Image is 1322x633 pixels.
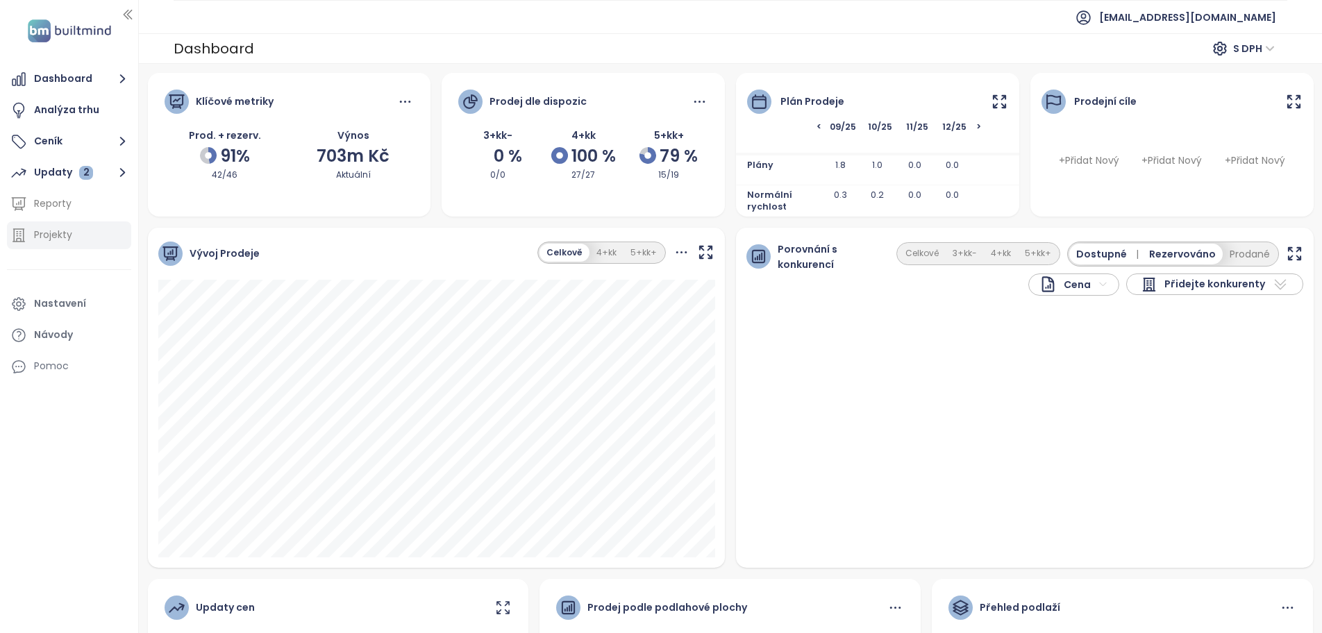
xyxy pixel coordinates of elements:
[821,189,859,213] span: 0.3
[933,189,971,213] span: 0.0
[34,326,73,344] div: Návody
[174,36,254,61] div: Dashboard
[571,128,596,142] span: 4+kk
[976,121,1008,149] span: >
[859,189,896,213] span: 0.2
[292,169,414,182] div: Aktuální
[189,128,261,142] span: Prod. + rezerv.
[980,600,1060,615] div: Přehled podlaží
[1039,276,1091,293] div: Cena
[1219,147,1290,173] span: + Přidat nový
[571,143,616,169] span: 100 %
[747,121,821,149] span: <
[587,600,747,615] div: Prodej podle podlahové plochy
[984,244,1018,263] button: 4+kk
[896,159,934,181] span: 0.0
[589,244,624,262] button: 4+kk
[190,246,260,261] span: Vývoj Prodeje
[747,189,821,213] span: Normální rychlost
[1074,94,1137,109] div: Prodejní cíle
[896,189,934,213] span: 0.0
[901,121,933,149] span: 11/25
[1076,246,1144,262] span: Dostupné
[660,143,698,169] span: 79 %
[1149,246,1216,262] span: Rezervováno
[778,242,846,272] span: Porovnání s konkurencí
[939,121,971,149] span: 12/25
[821,159,859,181] span: 1.8
[494,143,522,169] span: 0 %
[654,128,684,142] span: 5+kk+
[1136,247,1139,261] span: |
[933,159,971,181] span: 0.0
[1137,147,1207,173] span: + Přidat nový
[34,226,72,244] div: Projekty
[7,128,131,155] button: Ceník
[827,121,859,149] span: 09/25
[1223,244,1277,264] button: Prodané
[864,121,896,149] span: 10/25
[7,65,131,93] button: Dashboard
[544,169,623,182] div: 27/27
[34,195,72,212] div: Reporty
[1099,1,1276,34] span: [EMAIL_ADDRESS][DOMAIN_NAME]
[1053,147,1124,173] span: + Přidat nový
[7,353,131,380] div: Pomoc
[7,96,131,124] a: Analýza trhu
[483,128,512,142] span: 3+kk-
[34,101,99,119] div: Analýza trhu
[1233,38,1275,59] span: S DPH
[292,128,414,143] div: Výnos
[196,94,274,109] div: Klíčové metriky
[458,169,537,182] div: 0/0
[7,221,131,249] a: Projekty
[490,94,587,109] div: Prodej dle dispozic
[220,143,250,169] span: 91%
[747,159,821,181] span: Plány
[165,169,286,182] div: 42/46
[1164,276,1265,293] span: Přidejte konkurenty
[196,600,255,615] div: Updaty cen
[317,144,390,167] span: 703m Kč
[1018,244,1058,263] button: 5+kk+
[539,244,589,262] button: Celkově
[34,357,69,375] div: Pomoc
[859,159,896,181] span: 1.0
[7,290,131,318] a: Nastavení
[630,169,708,182] div: 15/19
[7,159,131,187] button: Updaty 2
[898,244,946,263] button: Celkově
[7,321,131,349] a: Návody
[946,244,984,263] button: 3+kk-
[34,164,93,181] div: Updaty
[34,295,86,312] div: Nastavení
[624,244,664,262] button: 5+kk+
[780,94,844,109] div: Plán prodeje
[24,17,115,45] img: logo
[7,190,131,218] a: Reporty
[79,166,93,180] div: 2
